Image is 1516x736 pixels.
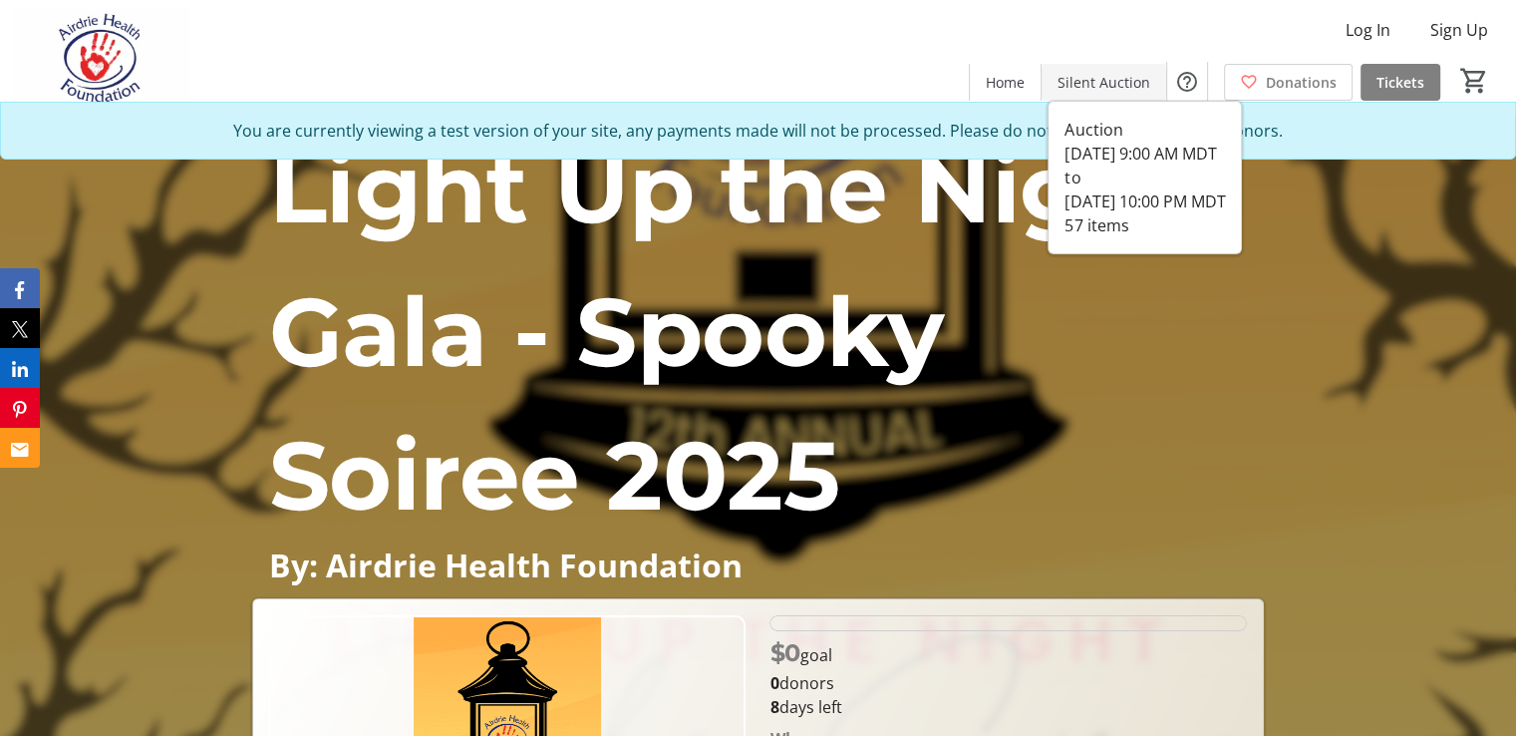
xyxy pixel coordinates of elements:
[1064,189,1225,213] div: [DATE] 10:00 PM MDT
[1064,142,1225,166] div: [DATE] 9:00 AM MDT
[1042,64,1166,101] a: Silent Auction
[1058,72,1150,93] span: Silent Auction
[769,638,799,667] span: $0
[1430,18,1488,42] span: Sign Up
[12,8,189,108] img: Airdrie Health Foundation's Logo
[769,615,1246,631] div: 0% of fundraising goal reached
[1064,166,1225,189] div: to
[1266,72,1337,93] span: Donations
[268,130,1192,534] span: Light Up the Night Gala - Spooky Soiree 2025
[1376,72,1424,93] span: Tickets
[769,671,1246,695] p: donors
[1414,14,1504,46] button: Sign Up
[769,635,831,671] p: goal
[268,548,1247,582] p: By: Airdrie Health Foundation
[1064,213,1225,237] div: 57 items
[769,672,778,694] b: 0
[769,695,1246,719] p: days left
[1167,62,1207,102] button: Help
[1346,18,1390,42] span: Log In
[1330,14,1406,46] button: Log In
[986,72,1025,93] span: Home
[769,696,778,718] span: 8
[1224,64,1353,101] a: Donations
[970,64,1041,101] a: Home
[1456,63,1492,99] button: Cart
[1064,118,1225,142] div: Auction
[1361,64,1440,101] a: Tickets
